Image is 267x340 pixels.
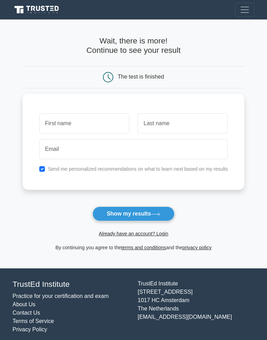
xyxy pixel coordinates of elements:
a: Contact Us [13,310,40,316]
div: The test is finished [118,74,164,80]
h4: Wait, there is more! Continue to see your result [23,36,245,55]
a: Privacy Policy [13,326,47,332]
a: About Us [13,301,35,307]
div: By continuing you agree to the and the [18,243,249,252]
a: Already have an account? Login [99,231,168,236]
button: Toggle navigation [235,3,254,17]
label: Send me personalized recommendations on what to learn next based on my results [48,166,228,172]
a: Terms of Service [13,318,54,324]
a: terms and conditions [121,245,166,250]
input: Last name [138,113,228,133]
h4: TrustEd Institute [13,280,129,289]
input: Email [39,139,228,159]
a: Practice for your certification and exam [13,293,109,299]
button: Show my results [92,207,175,221]
a: privacy policy [183,245,212,250]
div: TrustEd Institute [STREET_ADDRESS] 1017 HC Amsterdam The Netherlands [EMAIL_ADDRESS][DOMAIN_NAME] [133,280,259,333]
input: First name [39,113,129,133]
